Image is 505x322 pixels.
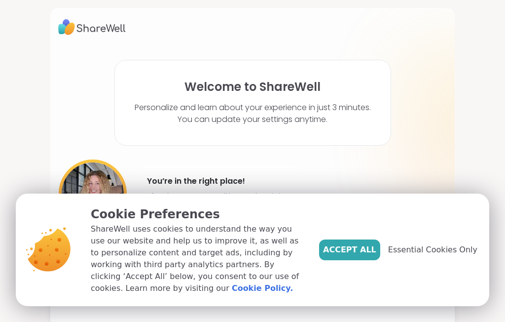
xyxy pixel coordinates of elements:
p: After these steps, you’ll be ready to join your first support session. [147,192,289,208]
span: Essential Cookies Only [388,244,477,256]
h1: Welcome to ShareWell [184,80,321,94]
span: Accept All [323,244,376,256]
a: Cookie Policy. [232,282,293,294]
p: ShareWell uses cookies to understand the way you use our website and help us to improve it, as we... [91,223,303,294]
button: Accept All [319,240,380,260]
p: Personalize and learn about your experience in just 3 minutes. You can update your settings anytime. [135,102,371,125]
img: User image [59,160,127,228]
img: ShareWell Logo [58,16,126,39]
h4: You’re in the right place! [147,173,289,189]
p: Cookie Preferences [91,205,303,223]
